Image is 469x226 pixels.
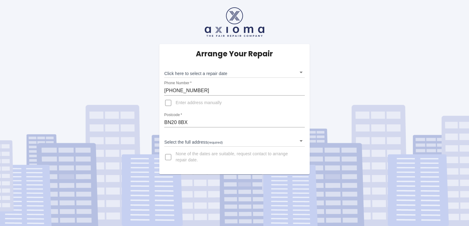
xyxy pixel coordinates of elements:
[164,112,182,118] label: Postcode
[205,7,264,37] img: axioma
[164,81,192,86] label: Phone Number
[196,49,273,59] h5: Arrange Your Repair
[176,151,300,163] span: None of the dates are suitable, request contact to arrange repair date.
[176,100,222,106] span: Enter address manually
